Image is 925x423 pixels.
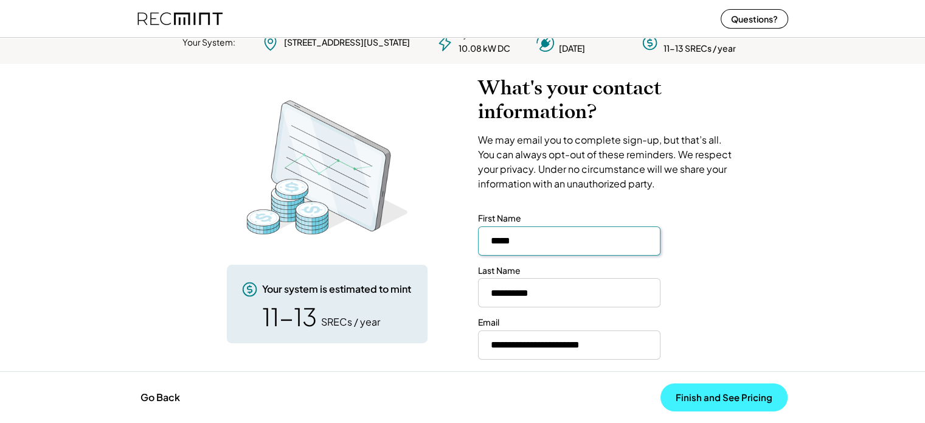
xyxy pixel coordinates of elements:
div: [DATE] [559,43,585,55]
div: [STREET_ADDRESS][US_STATE] [284,37,410,49]
button: Finish and See Pricing [660,383,788,411]
div: Email [478,316,499,329]
div: 11-13 SRECs / year [663,43,736,55]
div: We may email you to complete sign-up, but that’s all. You can always opt-out of these reminders. ... [478,133,736,191]
div: Your system is estimated to mint [262,282,411,296]
div: Your System: [182,37,235,49]
div: 11-13 [262,304,317,329]
button: Questions? [721,9,788,29]
button: Go Back [137,384,184,411]
img: RecMintArtboard%203%20copy%204.png [230,94,424,240]
img: recmint-logotype%403x%20%281%29.jpeg [137,2,223,35]
div: Last Name [478,265,521,277]
div: SRECs / year [321,315,380,329]
div: 10.08 kW DC [459,43,510,55]
h2: What's your contact information? [478,76,736,124]
div: First Name [478,212,521,225]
